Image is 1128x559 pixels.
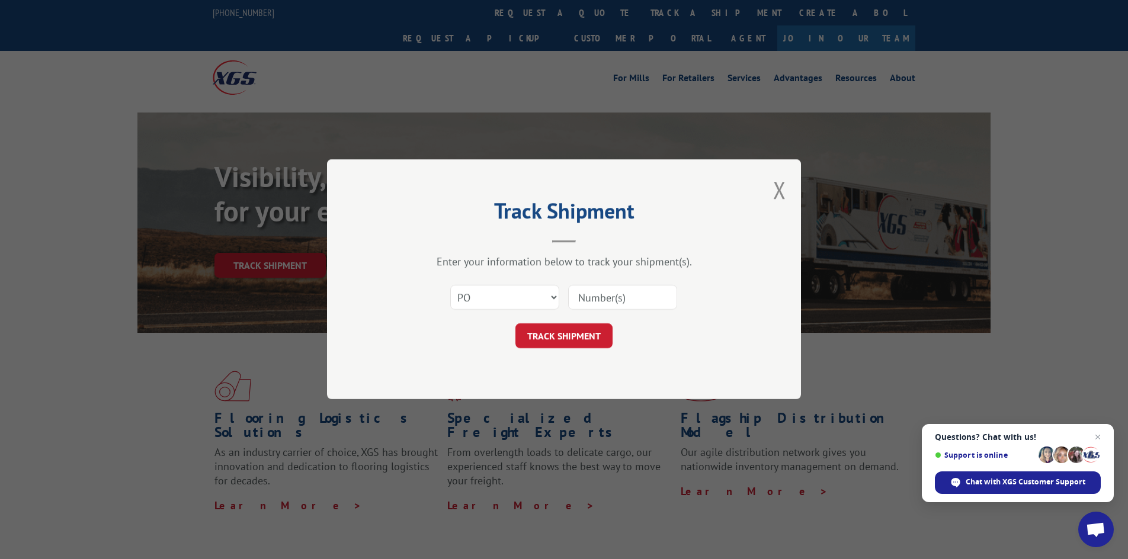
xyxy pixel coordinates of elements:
[935,471,1101,494] div: Chat with XGS Customer Support
[386,203,742,225] h2: Track Shipment
[568,285,677,310] input: Number(s)
[1078,512,1114,547] div: Open chat
[515,324,613,349] button: TRACK SHIPMENT
[773,174,786,205] button: Close modal
[966,477,1085,487] span: Chat with XGS Customer Support
[935,432,1101,442] span: Questions? Chat with us!
[1091,430,1105,444] span: Close chat
[386,255,742,269] div: Enter your information below to track your shipment(s).
[935,451,1034,460] span: Support is online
